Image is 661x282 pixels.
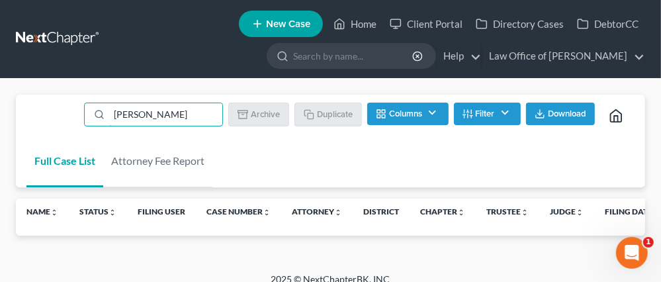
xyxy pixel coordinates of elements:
a: Case Numberunfold_more [206,207,271,216]
a: Nameunfold_more [26,207,58,216]
th: Filing User [127,199,196,225]
a: Client Portal [383,12,469,36]
i: unfold_more [109,209,116,216]
button: Filter [454,103,521,125]
th: District [353,199,410,225]
i: unfold_more [263,209,271,216]
input: Search by name... [293,44,414,68]
span: New Case [266,19,310,29]
a: Attorney Fee Report [103,134,212,187]
a: Chapterunfold_more [420,207,465,216]
a: Law Office of [PERSON_NAME] [482,44,644,68]
a: Statusunfold_more [79,207,116,216]
a: Attorneyunfold_more [292,207,342,216]
i: unfold_more [521,209,529,216]
input: Search by name... [109,103,222,126]
span: Download [548,109,586,119]
button: Columns [367,103,448,125]
i: unfold_more [50,209,58,216]
a: Judgeunfold_more [550,207,584,216]
iframe: Intercom live chat [616,237,648,269]
a: Filing Date [605,207,660,216]
i: unfold_more [334,209,342,216]
i: unfold_more [457,209,465,216]
a: Home [327,12,383,36]
a: Full Case List [26,134,103,187]
i: unfold_more [576,209,584,216]
a: Trusteeunfold_more [486,207,529,216]
a: DebtorCC [570,12,645,36]
span: 1 [643,237,654,248]
a: Help [437,44,481,68]
a: Directory Cases [469,12,570,36]
button: Download [526,103,595,125]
